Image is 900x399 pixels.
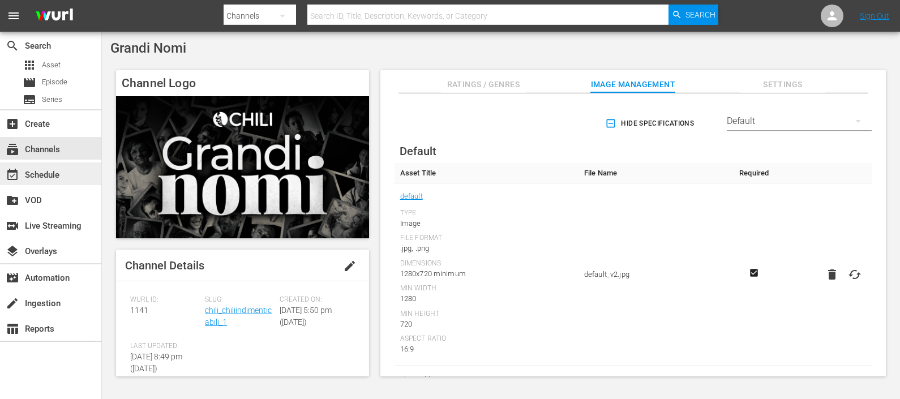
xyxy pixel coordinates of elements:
span: Wurl ID: [130,295,199,304]
h4: Channel Logo [116,70,369,96]
a: chili_chiliindimenticabili_1 [205,306,272,327]
span: Schedule [6,168,19,182]
span: Grandi Nomi [110,40,186,56]
img: Grandi Nomi [116,96,369,238]
td: default_v2.jpg [578,183,734,366]
span: Ingestion [6,297,19,310]
div: 16:9 [400,344,573,355]
button: Search [668,5,718,25]
div: File Format [400,234,573,243]
th: Required [734,163,775,183]
span: Asset [42,59,61,71]
span: Image Management [590,78,675,92]
span: menu [7,9,20,23]
span: Slug: [205,295,274,304]
div: Image [400,218,573,229]
span: [DATE] 5:50 pm ([DATE]) [280,306,332,327]
div: Dimensions [400,259,573,268]
span: Last Updated: [130,342,199,351]
span: VOD [6,194,19,207]
a: channel-bug [400,372,441,387]
span: Series [42,94,62,105]
span: Overlays [6,244,19,258]
span: 1141 [130,306,148,315]
span: Series [23,93,36,106]
span: edit [343,259,357,273]
a: default [400,189,423,204]
button: Hide Specifications [603,108,698,139]
span: Created On: [280,295,349,304]
span: [DATE] 8:49 pm ([DATE]) [130,352,182,373]
span: Default [400,144,436,158]
span: Episode [23,76,36,89]
div: Aspect Ratio [400,334,573,344]
th: File Name [578,163,734,183]
th: Asset Title [395,163,578,183]
span: Create [6,117,19,131]
div: 1280 [400,293,573,304]
div: Min Width [400,284,573,293]
span: Channels [6,143,19,156]
span: Hide Specifications [607,118,694,130]
div: Min Height [400,310,573,319]
span: Asset [23,58,36,72]
span: Search [6,39,19,53]
span: Channel Details [125,259,204,272]
img: ans4CAIJ8jUAAAAAAAAAAAAAAAAAAAAAAAAgQb4GAAAAAAAAAAAAAAAAAAAAAAAAJMjXAAAAAAAAAAAAAAAAAAAAAAAAgAT5G... [27,3,82,29]
div: .jpg, .png [400,243,573,254]
span: Live Streaming [6,219,19,233]
button: edit [336,252,363,280]
span: Automation [6,271,19,285]
span: Reports [6,322,19,336]
span: Ratings / Genres [441,78,526,92]
div: 720 [400,319,573,330]
div: Default [727,105,872,137]
div: 1280x720 minimum [400,268,573,280]
span: Settings [740,78,825,92]
div: Type [400,209,573,218]
span: Search [685,5,715,25]
a: Sign Out [860,11,889,20]
span: Episode [42,76,67,88]
svg: Required [747,268,761,278]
